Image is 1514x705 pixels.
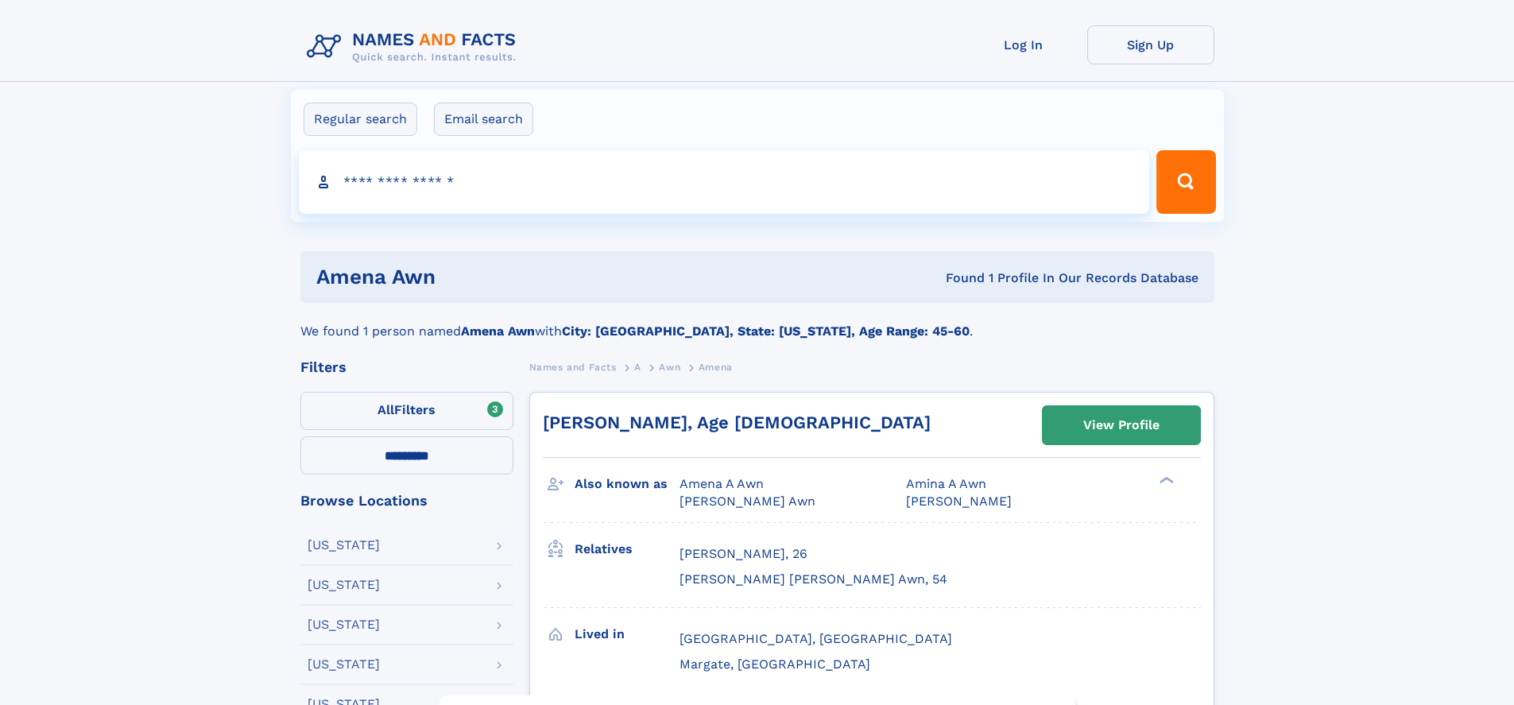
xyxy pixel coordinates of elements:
div: Browse Locations [300,494,513,508]
label: Email search [434,103,533,136]
a: Names and Facts [529,357,617,377]
b: Amena Awn [461,323,535,339]
div: View Profile [1083,407,1160,444]
h3: Relatives [575,536,680,563]
a: Log In [960,25,1087,64]
div: [US_STATE] [308,579,380,591]
button: Search Button [1156,150,1215,214]
div: Found 1 Profile In Our Records Database [691,269,1198,287]
div: [US_STATE] [308,658,380,671]
span: A [634,362,641,373]
a: [PERSON_NAME], 26 [680,545,807,563]
span: [GEOGRAPHIC_DATA], [GEOGRAPHIC_DATA] [680,631,952,646]
h3: Also known as [575,471,680,498]
span: [PERSON_NAME] [906,494,1012,509]
div: [US_STATE] [308,539,380,552]
span: Amena A Awn [680,476,764,491]
span: All [378,402,394,417]
a: View Profile [1043,406,1200,444]
div: ❯ [1156,475,1175,486]
label: Filters [300,392,513,430]
div: Filters [300,360,513,374]
span: Margate, [GEOGRAPHIC_DATA] [680,657,870,672]
span: Amina A Awn [906,476,986,491]
a: Sign Up [1087,25,1214,64]
h1: amena awn [316,267,691,287]
h3: Lived in [575,621,680,648]
input: search input [299,150,1150,214]
span: [PERSON_NAME] Awn [680,494,815,509]
div: We found 1 person named with . [300,303,1214,341]
b: City: [GEOGRAPHIC_DATA], State: [US_STATE], Age Range: 45-60 [562,323,970,339]
a: Awn [659,357,680,377]
a: [PERSON_NAME] [PERSON_NAME] Awn, 54 [680,571,947,588]
span: Amena [699,362,733,373]
img: Logo Names and Facts [300,25,529,68]
div: [US_STATE] [308,618,380,631]
a: [PERSON_NAME], Age [DEMOGRAPHIC_DATA] [543,413,931,432]
label: Regular search [304,103,417,136]
span: Awn [659,362,680,373]
a: A [634,357,641,377]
